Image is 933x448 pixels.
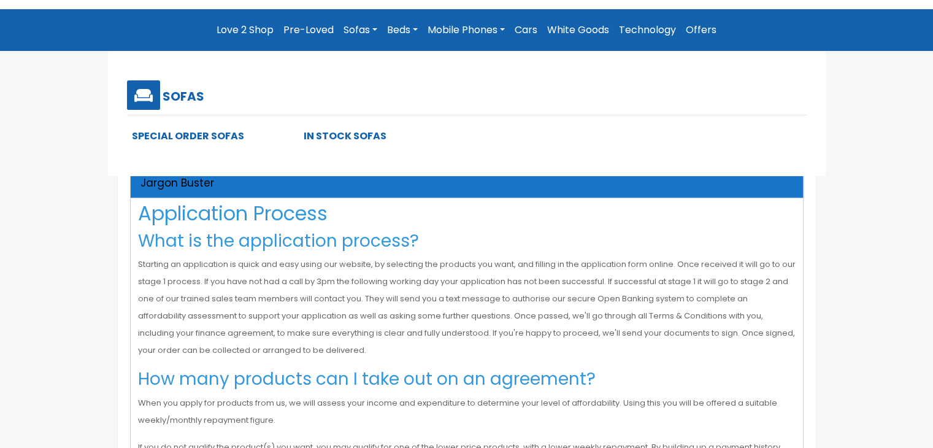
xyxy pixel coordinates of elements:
[138,256,796,359] p: Starting an application is quick and easy using our website, by selecting the products you want, ...
[163,89,204,104] h5: Sofas
[131,168,224,198] button: Jargon Buster
[138,202,796,225] h2: Application Process
[127,90,204,104] a: Sofas
[278,19,339,41] a: Pre-Loved
[212,19,278,41] a: Love 2 Shop
[339,19,382,41] a: Sofas
[138,395,796,429] p: When you apply for products from us, we will assess your income and expenditure to determine your...
[138,369,796,390] h3: How many products can I take out on an agreement?
[304,129,386,143] a: In Stock Sofas
[423,19,510,41] a: Mobile Phones
[132,129,244,143] a: Special Order Sofas
[614,19,681,41] a: Technology
[510,19,542,41] a: Cars
[382,19,423,41] a: Beds
[542,19,614,41] a: White Goods
[138,231,796,252] h3: What is the application process?
[9,51,924,176] div: Sofas
[681,19,721,41] a: Offers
